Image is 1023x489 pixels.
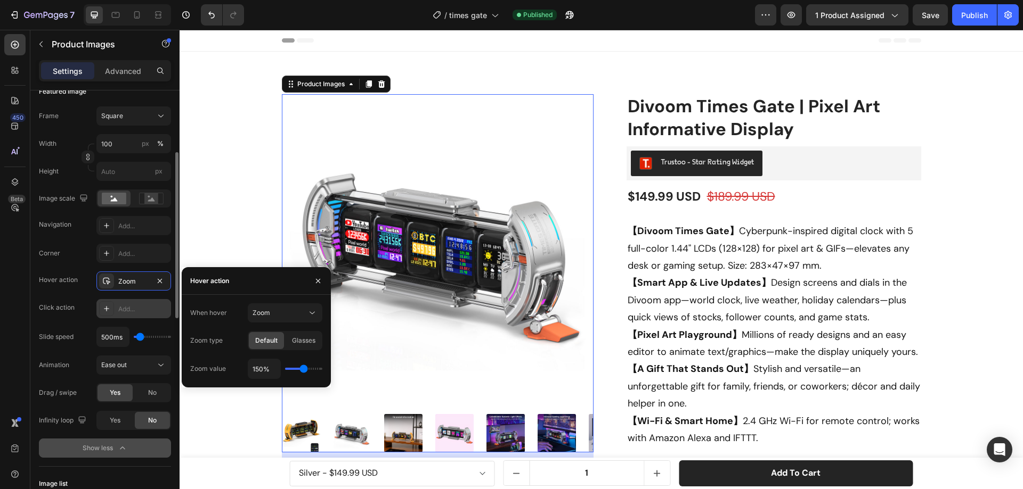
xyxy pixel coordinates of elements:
[448,195,559,208] strong: 【Divoom Times Gate】
[52,38,142,51] p: Product Images
[913,4,948,26] button: Save
[526,155,597,179] div: $189.99 USD
[39,139,56,148] label: Width
[190,336,223,345] div: Zoom type
[39,438,171,458] button: Show less
[39,332,74,342] div: Slide speed
[39,111,59,121] label: Frame
[39,220,71,229] div: Navigation
[139,137,152,150] button: %
[110,416,120,425] span: Yes
[806,4,908,26] button: 1 product assigned
[39,388,77,397] div: Drag / swipe
[105,65,141,77] p: Advanced
[449,10,487,21] span: times gate
[465,431,490,455] button: increment
[180,30,1023,489] iframe: Design area
[350,431,465,455] input: quantity
[96,106,171,126] button: Square
[70,9,75,21] p: 7
[83,443,128,453] div: Show less
[248,303,322,322] button: Zoom
[255,336,278,345] span: Default
[96,162,171,181] input: px
[591,438,641,449] div: Add to cart
[448,385,563,397] strong: 【Wi-Fi & Smart Home】
[447,64,742,112] h1: Divoom Times Gate | Pixel Art Informative Display
[448,246,591,259] strong: 【Smart App & Live Updates】
[190,276,229,286] div: Hover action
[39,413,88,428] div: Infinity loop
[481,127,574,138] div: Trustoo - Star Rating Widget
[148,388,157,397] span: No
[201,4,244,26] div: Undo/Redo
[39,479,68,488] div: Image list
[451,121,583,146] button: Trustoo - Star Rating Widget
[987,437,1012,462] div: Open Intercom Messenger
[444,10,447,21] span: /
[118,277,149,286] div: Zoom
[118,304,168,314] div: Add...
[39,87,86,96] div: Featured image
[96,355,171,375] button: Ease out
[53,65,83,77] p: Settings
[39,167,59,176] label: Height
[39,275,78,285] div: Hover action
[447,158,522,176] div: $149.99 USD
[248,359,280,378] input: Auto
[4,4,79,26] button: 7
[324,431,350,455] button: decrement
[118,249,168,259] div: Add...
[922,11,939,20] span: Save
[10,113,26,122] div: 450
[499,430,733,457] button: Add to cart
[292,336,315,345] span: Glasses
[190,364,226,374] div: Zoom value
[142,139,149,148] div: px
[97,327,129,346] input: Auto
[101,111,123,121] span: Square
[460,127,473,140] img: Trustoo.png
[157,139,164,148] div: %
[39,303,75,312] div: Click action
[448,193,741,417] p: Cyberpunk-inspired digital clock with 5 full-color 1.44" LCDs (128×128) for pixel art & GIFs—elev...
[448,299,562,311] strong: 【Pixel Art Playground】
[523,10,553,20] span: Published
[148,416,157,425] span: No
[118,221,168,231] div: Add...
[155,167,163,175] span: px
[8,195,26,203] div: Beta
[448,333,574,345] strong: 【A Gift That Stands Out】
[190,308,227,318] div: When hover
[101,361,127,369] span: Ease out
[39,248,60,258] div: Corner
[961,10,988,21] div: Publish
[952,4,997,26] button: Publish
[110,388,120,397] span: Yes
[154,137,167,150] button: px
[253,309,270,317] span: Zoom
[815,10,884,21] span: 1 product assigned
[39,192,90,206] div: Image scale
[39,360,69,370] div: Animation
[96,134,171,153] input: px%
